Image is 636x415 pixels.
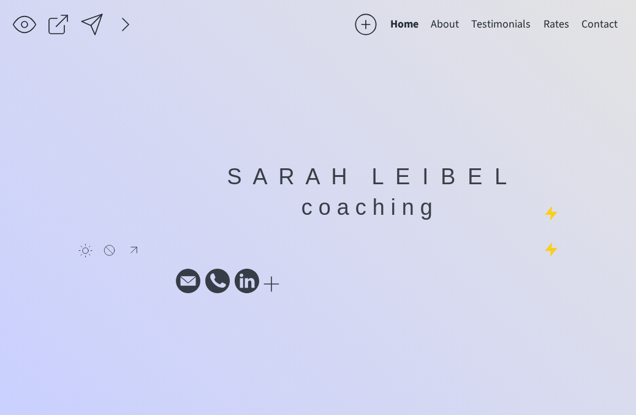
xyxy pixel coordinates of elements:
button: Home [384,12,425,37]
button: Testimonials [465,12,537,37]
span: S A R A H L E I B E L c o a c h i n g [227,164,507,220]
button: About [425,12,465,37]
button: Contact [575,12,624,37]
button: Rates [537,12,575,37]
